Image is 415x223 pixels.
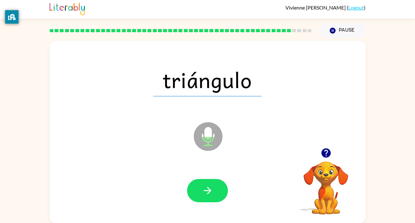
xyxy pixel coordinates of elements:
[5,10,19,24] button: privacy banner
[49,1,85,15] img: Literably
[285,4,366,11] div: ( )
[348,4,364,11] a: Logout
[294,152,358,215] video: Your browser must support playing .mp4 files to use Literably. Please try using another browser.
[285,4,347,11] span: Vivienne [PERSON_NAME]
[319,23,366,38] button: Pause
[153,63,262,96] span: triángulo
